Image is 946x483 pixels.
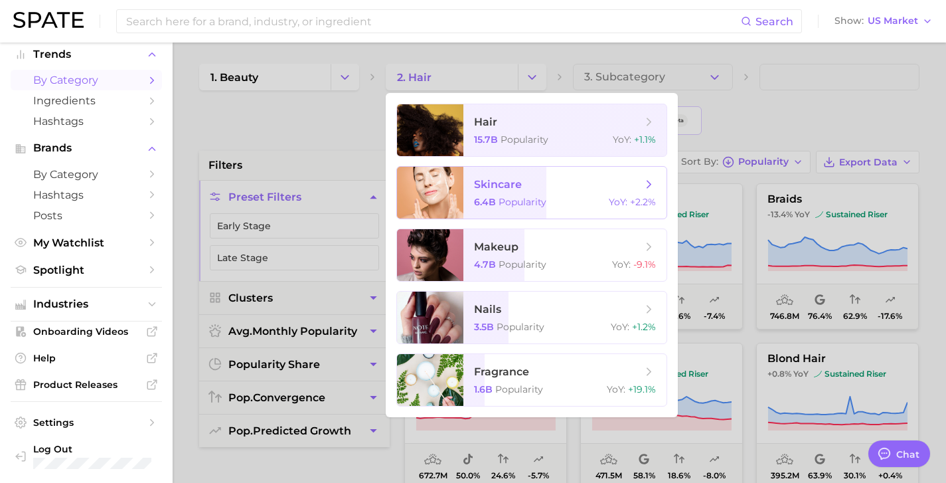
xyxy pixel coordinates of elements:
[497,321,544,333] span: Popularity
[633,258,656,270] span: -9.1%
[33,74,139,86] span: by Category
[630,196,656,208] span: +2.2%
[11,138,162,158] button: Brands
[474,178,522,191] span: skincare
[474,303,501,316] span: nails
[755,15,793,28] span: Search
[11,90,162,111] a: Ingredients
[632,321,656,333] span: +1.2%
[474,116,497,128] span: hair
[11,233,162,253] a: My Watchlist
[13,12,84,28] img: SPATE
[11,111,162,132] a: Hashtags
[609,196,627,208] span: YoY :
[607,383,625,395] span: YoY :
[634,134,656,145] span: +1.1%
[33,417,139,429] span: Settings
[33,168,139,181] span: by Category
[33,209,139,222] span: Posts
[11,413,162,433] a: Settings
[33,142,139,154] span: Brands
[11,70,162,90] a: by Category
[386,93,678,417] ul: Change Category
[11,322,162,341] a: Onboarding Videos
[612,258,631,270] span: YoY :
[11,205,162,226] a: Posts
[611,321,629,333] span: YoY :
[474,134,498,145] span: 15.7b
[501,134,548,145] span: Popularity
[495,383,543,395] span: Popularity
[613,134,631,145] span: YoY :
[474,241,518,253] span: makeup
[11,348,162,368] a: Help
[474,365,529,378] span: fragrance
[11,439,162,473] a: Log out. Currently logged in with e-mail ellenlennon@goodkindco.com.
[11,375,162,395] a: Product Releases
[628,383,656,395] span: +19.1%
[474,196,496,208] span: 6.4b
[11,294,162,314] button: Industries
[33,379,139,391] span: Product Releases
[33,115,139,128] span: Hashtags
[33,352,139,364] span: Help
[33,189,139,201] span: Hashtags
[11,260,162,280] a: Spotlight
[11,164,162,185] a: by Category
[125,10,741,33] input: Search here for a brand, industry, or ingredient
[499,258,546,270] span: Popularity
[474,321,494,333] span: 3.5b
[834,17,864,25] span: Show
[474,258,496,270] span: 4.7b
[831,13,936,30] button: ShowUS Market
[33,326,139,338] span: Onboarding Videos
[33,94,139,107] span: Ingredients
[499,196,546,208] span: Popularity
[33,264,139,276] span: Spotlight
[33,48,139,60] span: Trends
[868,17,918,25] span: US Market
[33,443,177,455] span: Log Out
[11,45,162,64] button: Trends
[11,185,162,205] a: Hashtags
[474,383,493,395] span: 1.6b
[33,237,139,249] span: My Watchlist
[33,298,139,310] span: Industries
